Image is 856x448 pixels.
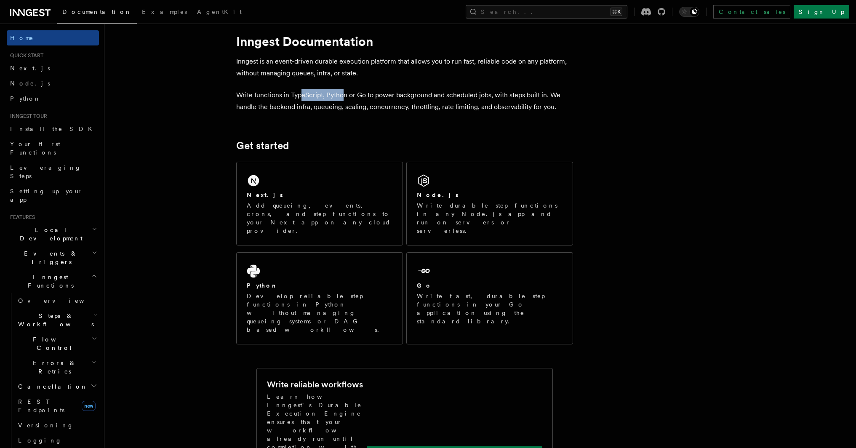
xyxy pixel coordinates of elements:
p: Write durable step functions in any Node.js app and run on servers or serverless. [417,201,563,235]
button: Events & Triggers [7,246,99,269]
a: Next.js [7,61,99,76]
a: Versioning [15,418,99,433]
h2: Node.js [417,191,459,199]
button: Cancellation [15,379,99,394]
span: Python [10,95,41,102]
a: Overview [15,293,99,308]
span: Leveraging Steps [10,164,81,179]
button: Search...⌘K [466,5,627,19]
a: Contact sales [713,5,790,19]
p: Write functions in TypeScript, Python or Go to power background and scheduled jobs, with steps bu... [236,89,573,113]
a: PythonDevelop reliable step functions in Python without managing queueing systems or DAG based wo... [236,252,403,344]
a: AgentKit [192,3,247,23]
a: Documentation [57,3,137,24]
span: Events & Triggers [7,249,92,266]
span: Local Development [7,226,92,243]
a: Node.jsWrite durable step functions in any Node.js app and run on servers or serverless. [406,162,573,245]
a: Logging [15,433,99,448]
span: new [82,401,96,411]
span: Steps & Workflows [15,312,94,328]
span: REST Endpoints [18,398,64,413]
span: Logging [18,437,62,444]
button: Inngest Functions [7,269,99,293]
span: Setting up your app [10,188,83,203]
a: Sign Up [794,5,849,19]
span: Your first Functions [10,141,60,156]
a: Your first Functions [7,136,99,160]
a: GoWrite fast, durable step functions in your Go application using the standard library. [406,252,573,344]
button: Local Development [7,222,99,246]
div: Inngest Functions [7,293,99,448]
span: Home [10,34,34,42]
a: REST Endpointsnew [15,394,99,418]
button: Toggle dark mode [679,7,699,17]
span: Install the SDK [10,125,97,132]
p: Develop reliable step functions in Python without managing queueing systems or DAG based workflows. [247,292,392,334]
button: Flow Control [15,332,99,355]
span: Features [7,214,35,221]
a: Install the SDK [7,121,99,136]
a: Node.js [7,76,99,91]
span: Cancellation [15,382,88,391]
span: Inngest tour [7,113,47,120]
span: Quick start [7,52,43,59]
span: Examples [142,8,187,15]
button: Steps & Workflows [15,308,99,332]
kbd: ⌘K [611,8,622,16]
h1: Inngest Documentation [236,34,573,49]
p: Add queueing, events, crons, and step functions to your Next app on any cloud provider. [247,201,392,235]
h2: Go [417,281,432,290]
span: Node.js [10,80,50,87]
p: Write fast, durable step functions in your Go application using the standard library. [417,292,563,325]
p: Inngest is an event-driven durable execution platform that allows you to run fast, reliable code ... [236,56,573,79]
h2: Next.js [247,191,283,199]
a: Get started [236,140,289,152]
span: Next.js [10,65,50,72]
span: AgentKit [197,8,242,15]
a: Python [7,91,99,106]
span: Versioning [18,422,74,429]
h2: Python [247,281,278,290]
button: Errors & Retries [15,355,99,379]
span: Errors & Retries [15,359,91,376]
a: Leveraging Steps [7,160,99,184]
a: Examples [137,3,192,23]
span: Documentation [62,8,132,15]
a: Home [7,30,99,45]
a: Next.jsAdd queueing, events, crons, and step functions to your Next app on any cloud provider. [236,162,403,245]
span: Inngest Functions [7,273,91,290]
a: Setting up your app [7,184,99,207]
span: Overview [18,297,105,304]
h2: Write reliable workflows [267,379,363,390]
span: Flow Control [15,335,91,352]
